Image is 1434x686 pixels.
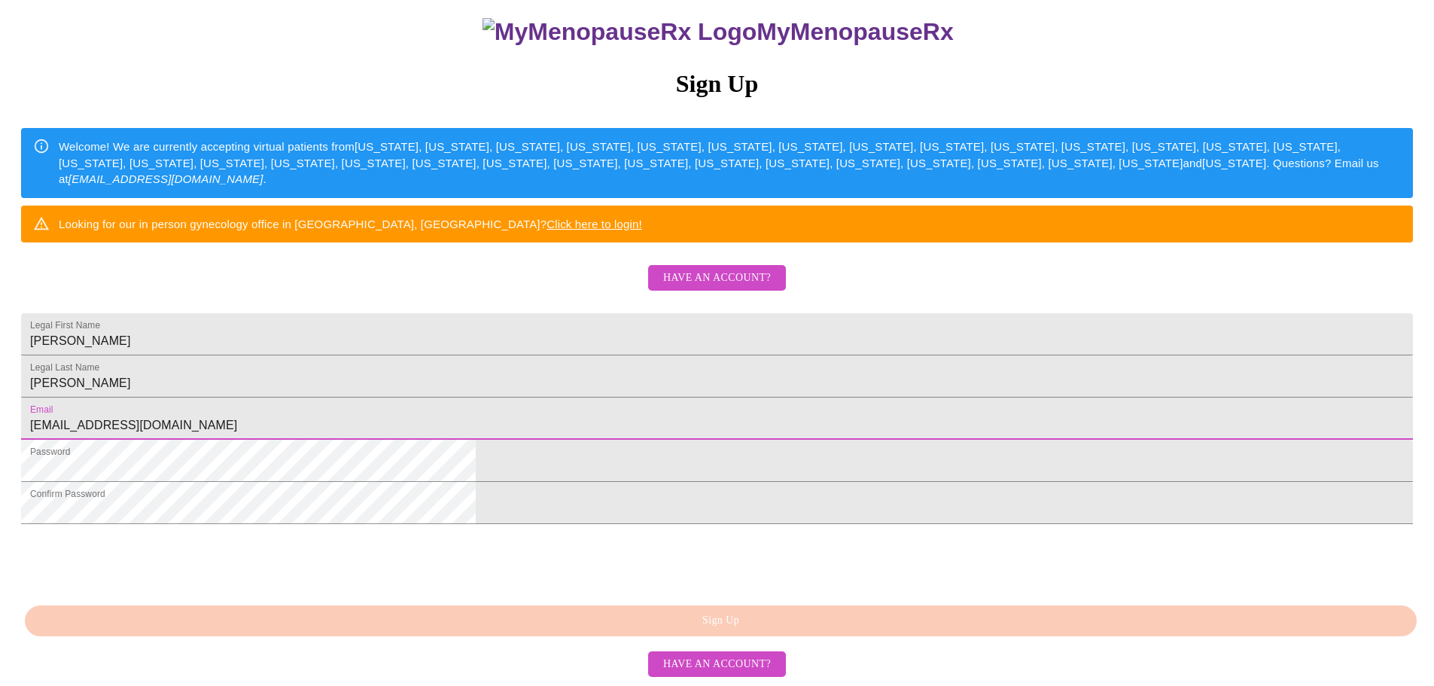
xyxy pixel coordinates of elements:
em: [EMAIL_ADDRESS][DOMAIN_NAME] [69,172,263,185]
iframe: reCAPTCHA [21,532,250,590]
span: Have an account? [663,269,771,288]
a: Click here to login! [547,218,642,230]
div: Looking for our in person gynecology office in [GEOGRAPHIC_DATA], [GEOGRAPHIC_DATA]? [59,210,642,238]
div: Welcome! We are currently accepting virtual patients from [US_STATE], [US_STATE], [US_STATE], [US... [59,133,1401,193]
h3: Sign Up [21,70,1413,98]
img: MyMenopauseRx Logo [483,18,757,46]
h3: MyMenopauseRx [23,18,1414,46]
span: Have an account? [663,655,771,674]
button: Have an account? [648,651,786,678]
a: Have an account? [644,282,790,294]
button: Have an account? [648,265,786,291]
a: Have an account? [644,657,790,669]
